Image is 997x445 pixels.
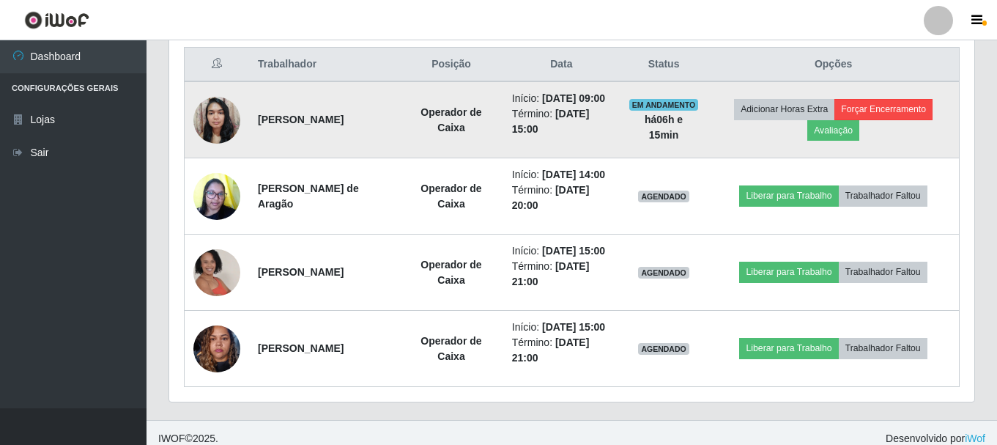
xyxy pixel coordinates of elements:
time: [DATE] 09:00 [542,92,605,104]
strong: [PERSON_NAME] [258,266,344,278]
strong: [PERSON_NAME] [258,342,344,354]
strong: há 06 h e 15 min [645,114,683,141]
strong: [PERSON_NAME] [258,114,344,125]
span: IWOF [158,433,185,444]
button: Trabalhador Faltou [839,262,927,282]
button: Avaliação [807,120,859,141]
li: Término: [512,335,611,366]
button: Adicionar Horas Extra [734,99,834,119]
li: Término: [512,106,611,137]
button: Trabalhador Faltou [839,338,927,358]
span: AGENDADO [638,191,689,202]
strong: [PERSON_NAME] de Aragão [258,183,359,210]
th: Status [620,48,708,82]
button: Liberar para Trabalho [739,262,838,282]
li: Início: [512,320,611,335]
li: Término: [512,183,611,213]
li: Início: [512,243,611,259]
button: Trabalhador Faltou [839,185,927,206]
li: Início: [512,91,611,106]
img: 1689018111072.jpeg [193,240,240,306]
a: iWof [965,433,985,444]
button: Forçar Encerramento [834,99,933,119]
time: [DATE] 15:00 [542,245,605,257]
th: Data [503,48,620,82]
span: EM ANDAMENTO [629,99,699,111]
img: 1734465947432.jpeg [193,317,240,380]
li: Início: [512,167,611,183]
strong: Operador de Caixa [420,335,481,362]
th: Trabalhador [249,48,399,82]
strong: Operador de Caixa [420,106,481,133]
img: CoreUI Logo [24,11,89,29]
span: AGENDADO [638,267,689,279]
th: Posição [399,48,503,82]
strong: Operador de Caixa [420,259,481,286]
time: [DATE] 14:00 [542,169,605,180]
img: 1632390182177.jpeg [193,165,240,227]
img: 1736008247371.jpeg [193,89,240,151]
button: Liberar para Trabalho [739,338,838,358]
button: Liberar para Trabalho [739,185,838,206]
strong: Operador de Caixa [420,183,481,210]
span: AGENDADO [638,343,689,355]
li: Término: [512,259,611,290]
time: [DATE] 15:00 [542,321,605,333]
th: Opções [708,48,959,82]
